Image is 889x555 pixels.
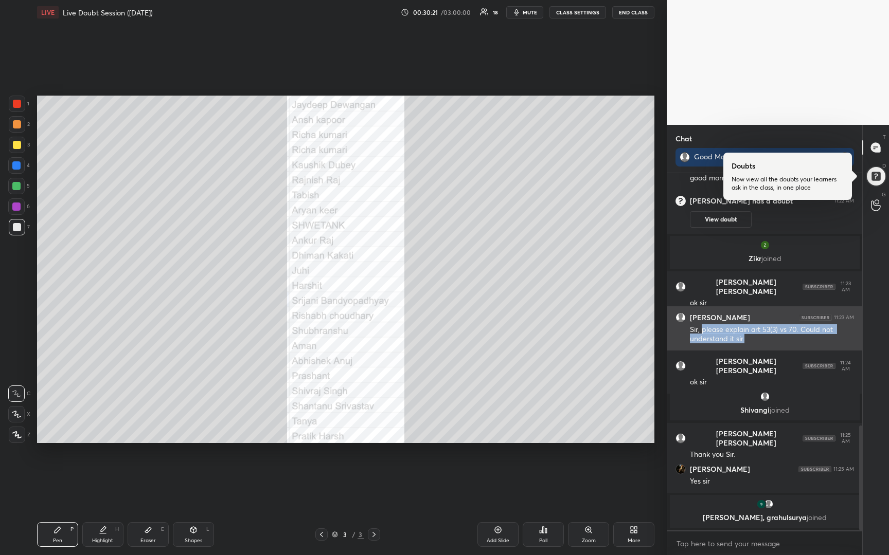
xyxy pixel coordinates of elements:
[680,153,689,162] img: default.png
[9,427,30,443] div: Z
[690,465,750,474] h6: [PERSON_NAME]
[523,9,537,16] span: mute
[340,531,350,538] div: 3
[9,116,30,133] div: 2
[882,191,886,198] p: G
[8,178,30,194] div: 5
[676,254,854,263] p: Zikr
[838,360,854,372] div: 11:24 AM
[763,499,774,509] img: default.png
[807,512,827,522] span: joined
[760,240,770,250] img: thumbnail.jpg
[140,538,156,543] div: Eraser
[9,219,30,235] div: 7
[803,284,835,290] img: 4P8fHbbgJtejmAAAAAElFTkSuQmCC
[690,173,854,183] div: good morning sir......
[9,96,29,112] div: 1
[676,282,685,291] img: default.png
[756,499,767,509] img: thumbnail.jpg
[628,538,641,543] div: More
[882,162,886,170] p: D
[690,313,750,322] h6: [PERSON_NAME]
[803,435,835,441] img: 4P8fHbbgJtejmAAAAAElFTkSuQmCC
[92,538,113,543] div: Highlight
[690,277,803,296] h6: [PERSON_NAME] [PERSON_NAME]
[833,466,854,472] div: 11:25 AM
[506,6,543,18] button: mute
[694,152,817,161] div: Good Morning, starting in 5
[358,530,364,539] div: 3
[493,10,498,15] div: 18
[690,211,752,228] button: View doubt
[8,406,30,422] div: X
[838,432,854,445] div: 11:25 AM
[487,538,509,543] div: Add Slide
[185,538,202,543] div: Shapes
[352,531,355,538] div: /
[676,313,685,322] img: default.png
[803,363,835,369] img: 4P8fHbbgJtejmAAAAAElFTkSuQmCC
[676,465,685,474] img: thumbnail.jpg
[37,6,59,18] div: LIVE
[760,392,770,402] img: default.png
[799,314,832,321] img: 4P8fHbbgJtejmAAAAAElFTkSuQmCC
[676,434,685,443] img: default.png
[690,196,793,206] h6: [PERSON_NAME] has a doubt
[690,298,854,308] div: ok sir
[8,157,30,174] div: 4
[612,6,654,18] button: END CLASS
[834,314,854,321] div: 11:23 AM
[161,527,164,532] div: E
[690,357,803,375] h6: [PERSON_NAME] [PERSON_NAME]
[9,137,30,153] div: 3
[206,527,209,532] div: L
[770,405,790,415] span: joined
[690,429,803,448] h6: [PERSON_NAME] [PERSON_NAME]
[539,538,547,543] div: Poll
[834,198,854,204] div: 11:22 AM
[549,6,606,18] button: CLASS SETTINGS
[8,385,30,402] div: C
[667,125,700,152] p: Chat
[676,406,854,414] p: Shivangi
[761,253,781,263] span: joined
[676,361,685,371] img: default.png
[667,173,862,530] div: grid
[690,476,854,487] div: Yes sir
[115,527,119,532] div: H
[676,513,854,522] p: [PERSON_NAME], grahulsurya
[690,377,854,387] div: ok sir
[582,538,596,543] div: Zoom
[63,8,153,17] h4: Live Doubt Session ([DATE])
[53,538,62,543] div: Pen
[70,527,74,532] div: P
[838,281,854,293] div: 11:23 AM
[883,133,886,141] p: T
[690,450,854,460] div: Thank you Sir.
[8,198,30,215] div: 6
[690,325,854,344] div: Sir, please explain art 53(3) vs 70. Could not understand it sir.
[798,466,831,472] img: 4P8fHbbgJtejmAAAAAElFTkSuQmCC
